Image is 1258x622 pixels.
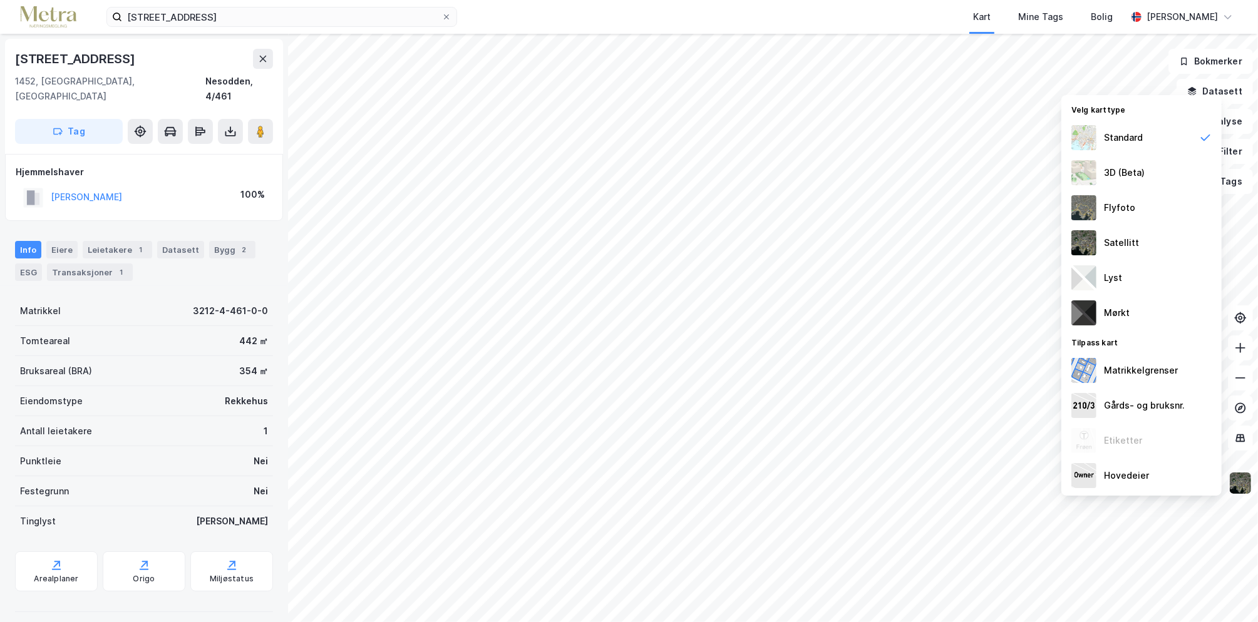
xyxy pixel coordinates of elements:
div: Info [15,241,41,258]
div: Nei [254,454,268,469]
img: cadastreBorders.cfe08de4b5ddd52a10de.jpeg [1071,358,1096,383]
div: Hovedeier [1104,468,1149,483]
input: Søk på adresse, matrikkel, gårdeiere, leietakere eller personer [122,8,441,26]
div: Miljøstatus [210,574,254,584]
div: Matrikkelgrenser [1104,363,1178,378]
button: Filter [1193,139,1253,164]
img: cadastreKeys.547ab17ec502f5a4ef2b.jpeg [1071,393,1096,418]
div: Velg karttype [1061,98,1222,120]
div: Nesodden, 4/461 [205,74,273,104]
button: Bokmerker [1168,49,1253,74]
img: Z [1071,428,1096,453]
div: Eiendomstype [20,394,83,409]
div: Leietakere [83,241,152,258]
img: 9k= [1229,471,1252,495]
img: nCdM7BzjoCAAAAAElFTkSuQmCC [1071,300,1096,325]
div: 100% [240,187,265,202]
img: majorOwner.b5e170eddb5c04bfeeff.jpeg [1071,463,1096,488]
div: Punktleie [20,454,61,469]
button: Tag [15,119,123,144]
div: 354 ㎡ [239,364,268,379]
div: Eiere [46,241,78,258]
div: 2 [238,243,250,256]
div: [PERSON_NAME] [1147,9,1218,24]
div: Satellitt [1104,235,1139,250]
div: Festegrunn [20,484,69,499]
div: Tomteareal [20,334,70,349]
div: Rekkehus [225,394,268,409]
img: 9k= [1071,230,1096,255]
div: [STREET_ADDRESS] [15,49,138,69]
div: Datasett [157,241,204,258]
div: [PERSON_NAME] [196,514,268,529]
div: 3212-4-461-0-0 [193,303,268,319]
div: 3D (Beta) [1104,165,1145,180]
div: Hjemmelshaver [16,165,272,180]
img: metra-logo.256734c3b2bbffee19d4.png [20,6,76,28]
div: Mørkt [1104,305,1130,320]
div: Transaksjoner [47,263,133,281]
div: Gårds- og bruksnr. [1104,398,1185,413]
div: Matrikkel [20,303,61,319]
div: Tilpass kart [1061,330,1222,353]
img: luj3wr1y2y3+OchiMxRmMxRlscgabnMEmZ7DJGWxyBpucwSZnsMkZbHIGm5zBJmewyRlscgabnMEmZ7DJGWxyBpucwSZnsMkZ... [1071,265,1096,290]
button: Datasett [1177,79,1253,104]
div: Nei [254,484,268,499]
div: 1 [135,243,147,256]
iframe: Chat Widget [1195,562,1258,622]
div: Tinglyst [20,514,56,529]
div: Bruksareal (BRA) [20,364,92,379]
div: 1452, [GEOGRAPHIC_DATA], [GEOGRAPHIC_DATA] [15,74,205,104]
div: Origo [133,574,155,584]
img: Z [1071,125,1096,150]
div: 442 ㎡ [239,334,268,349]
div: Mine Tags [1018,9,1063,24]
div: Bygg [209,241,255,258]
div: Flyfoto [1104,200,1135,215]
div: Kontrollprogram for chat [1195,562,1258,622]
div: Lyst [1104,270,1122,285]
img: Z [1071,160,1096,185]
div: Etiketter [1104,433,1142,448]
button: Tags [1195,169,1253,194]
div: Standard [1104,130,1143,145]
div: Bolig [1091,9,1113,24]
div: ESG [15,263,42,281]
div: Antall leietakere [20,424,92,439]
div: 1 [115,266,128,278]
div: Arealplaner [34,574,78,584]
div: Kart [973,9,991,24]
img: Z [1071,195,1096,220]
div: 1 [264,424,268,439]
